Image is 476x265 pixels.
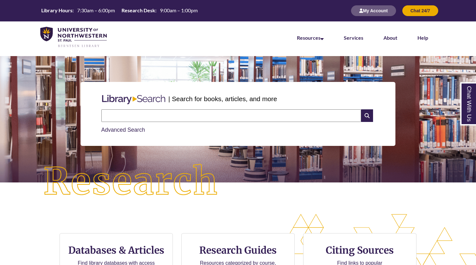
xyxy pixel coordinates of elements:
[119,7,157,14] th: Research Desk:
[187,244,289,256] h3: Research Guides
[160,7,198,13] span: 9:00am – 1:00pm
[168,94,277,104] p: | Search for books, articles, and more
[361,109,373,122] i: Search
[101,127,145,133] a: Advanced Search
[383,35,397,41] a: About
[24,145,238,219] img: Research
[402,5,438,16] button: Chat 24/7
[344,35,363,41] a: Services
[402,8,438,13] a: Chat 24/7
[297,35,324,41] a: Resources
[39,7,75,14] th: Library Hours:
[321,244,398,256] h3: Citing Sources
[417,35,428,41] a: Help
[99,92,168,107] img: Libary Search
[351,8,396,13] a: My Account
[351,5,396,16] button: My Account
[40,27,107,48] img: UNWSP Library Logo
[39,7,200,14] a: Hours Today
[65,244,167,256] h3: Databases & Articles
[77,7,115,13] span: 7:30am – 6:00pm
